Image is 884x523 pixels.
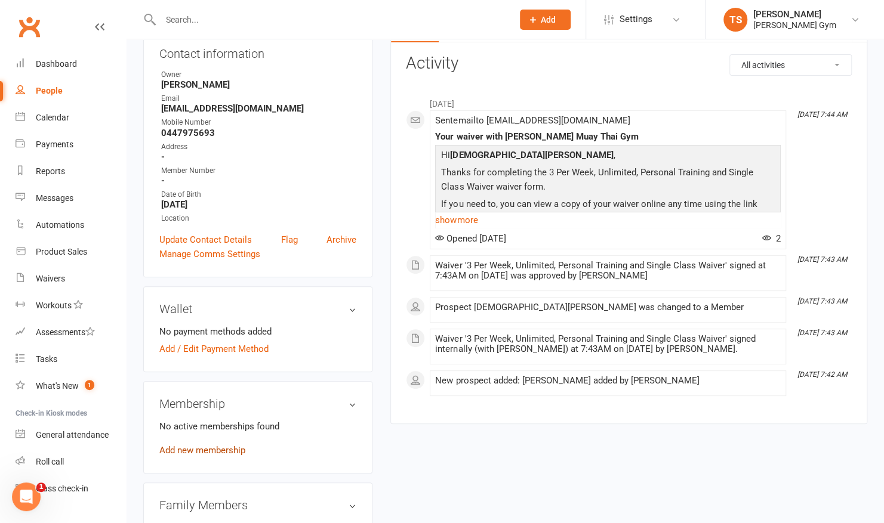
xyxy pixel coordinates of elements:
strong: [EMAIL_ADDRESS][DOMAIN_NAME] [161,103,356,114]
i: [DATE] 7:44 AM [797,110,847,119]
div: Mobile Number [161,117,356,128]
div: Member Number [161,165,356,177]
a: Add new membership [159,445,245,456]
a: Waivers [16,265,126,292]
span: Add [541,15,556,24]
h3: Wallet [159,302,356,315]
a: Tasks [16,346,126,373]
a: Reports [16,158,126,185]
div: What's New [36,381,79,391]
div: [PERSON_NAME] [753,9,836,20]
strong: [PERSON_NAME] [161,79,356,90]
a: show more [435,212,781,228]
span: Settings [620,6,652,33]
a: Update Contact Details [159,233,252,247]
strong: [DATE] [161,199,356,210]
div: Waiver '3 Per Week, Unlimited, Personal Training and Single Class Waiver' signed at 7:43AM on [DA... [435,261,781,281]
div: Tasks [36,354,57,364]
h3: Family Members [159,499,356,512]
a: Add / Edit Payment Method [159,342,269,356]
div: Product Sales [36,247,87,256]
i: [DATE] 7:42 AM [797,370,847,379]
div: Address [161,141,356,153]
strong: - [161,175,356,186]
a: Clubworx [14,12,44,42]
a: People [16,78,126,104]
iframe: Intercom live chat [12,482,41,511]
a: General attendance kiosk mode [16,422,126,448]
div: [PERSON_NAME] Gym [753,20,836,30]
div: Dashboard [36,59,77,69]
div: Email [161,93,356,104]
a: Messages [16,185,126,212]
a: Flag [281,233,298,247]
a: Manage Comms Settings [159,247,260,261]
span: Sent email to [EMAIL_ADDRESS][DOMAIN_NAME] [435,115,630,126]
a: Roll call [16,448,126,475]
a: Archive [327,233,356,247]
div: Waiver '3 Per Week, Unlimited, Personal Training and Single Class Waiver' signed internally (with... [435,334,781,354]
div: Waivers [36,274,65,283]
input: Search... [157,11,504,28]
span: 2 [762,233,781,244]
div: General attendance [36,430,109,440]
strong: 0447975693 [161,128,356,138]
div: Your waiver with [PERSON_NAME] Muay Thai Gym [435,132,781,142]
li: No payment methods added [159,324,356,339]
div: Date of Birth [161,189,356,200]
a: Class kiosk mode [16,475,126,502]
div: People [36,86,63,95]
i: [DATE] 7:43 AM [797,255,847,264]
span: 1 [85,380,94,390]
strong: [DEMOGRAPHIC_DATA][PERSON_NAME] [450,150,613,160]
button: Add [520,10,571,30]
div: New prospect added: [PERSON_NAME] added by [PERSON_NAME] [435,376,781,386]
div: Assessments [36,327,95,337]
p: If you need to, you can view a copy of your waiver online any time using the link below: [438,197,778,228]
div: Prospect [DEMOGRAPHIC_DATA][PERSON_NAME] was changed to a Member [435,302,781,312]
i: [DATE] 7:43 AM [797,297,847,305]
a: Calendar [16,104,126,131]
div: Payments [36,140,73,149]
div: Reports [36,166,65,176]
div: Workouts [36,301,72,310]
a: Payments [16,131,126,158]
div: Class check-in [36,484,88,493]
div: TS [723,8,747,32]
div: Calendar [36,113,69,122]
a: Product Sales [16,239,126,265]
a: What's New1 [16,373,126,400]
span: 1 [36,482,46,492]
div: Automations [36,220,84,230]
div: Location [161,213,356,224]
li: [DATE] [406,91,852,110]
i: [DATE] 7:43 AM [797,329,847,337]
span: Opened [DATE] [435,233,506,244]
div: Roll call [36,457,64,466]
h3: Activity [406,54,852,73]
p: Thanks for completing the 3 Per Week, Unlimited, Personal Training and Single Class Waiver waiver... [438,165,778,197]
h3: Membership [159,397,356,410]
p: No active memberships found [159,419,356,434]
a: Assessments [16,319,126,346]
a: Dashboard [16,51,126,78]
h3: Contact information [159,42,356,60]
strong: - [161,151,356,162]
p: Hi , [438,148,778,165]
div: Owner [161,69,356,81]
div: Messages [36,193,73,203]
a: Workouts [16,292,126,319]
a: Automations [16,212,126,239]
